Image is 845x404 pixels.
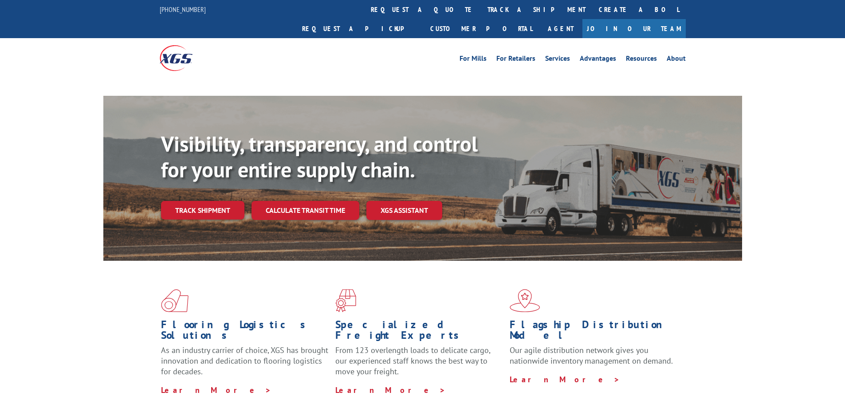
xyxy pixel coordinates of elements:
[252,201,359,220] a: Calculate transit time
[366,201,442,220] a: XGS ASSISTANT
[161,289,189,312] img: xgs-icon-total-supply-chain-intelligence-red
[335,385,446,395] a: Learn More >
[539,19,582,38] a: Agent
[335,345,503,384] p: From 123 overlength loads to delicate cargo, our experienced staff knows the best way to move you...
[335,319,503,345] h1: Specialized Freight Experts
[510,345,673,366] span: Our agile distribution network gives you nationwide inventory management on demand.
[424,19,539,38] a: Customer Portal
[545,55,570,65] a: Services
[496,55,535,65] a: For Retailers
[335,289,356,312] img: xgs-icon-focused-on-flooring-red
[161,385,271,395] a: Learn More >
[161,319,329,345] h1: Flooring Logistics Solutions
[295,19,424,38] a: Request a pickup
[161,201,244,220] a: Track shipment
[626,55,657,65] a: Resources
[510,289,540,312] img: xgs-icon-flagship-distribution-model-red
[161,130,478,183] b: Visibility, transparency, and control for your entire supply chain.
[510,374,620,384] a: Learn More >
[667,55,686,65] a: About
[510,319,677,345] h1: Flagship Distribution Model
[580,55,616,65] a: Advantages
[582,19,686,38] a: Join Our Team
[160,5,206,14] a: [PHONE_NUMBER]
[460,55,487,65] a: For Mills
[161,345,328,377] span: As an industry carrier of choice, XGS has brought innovation and dedication to flooring logistics...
